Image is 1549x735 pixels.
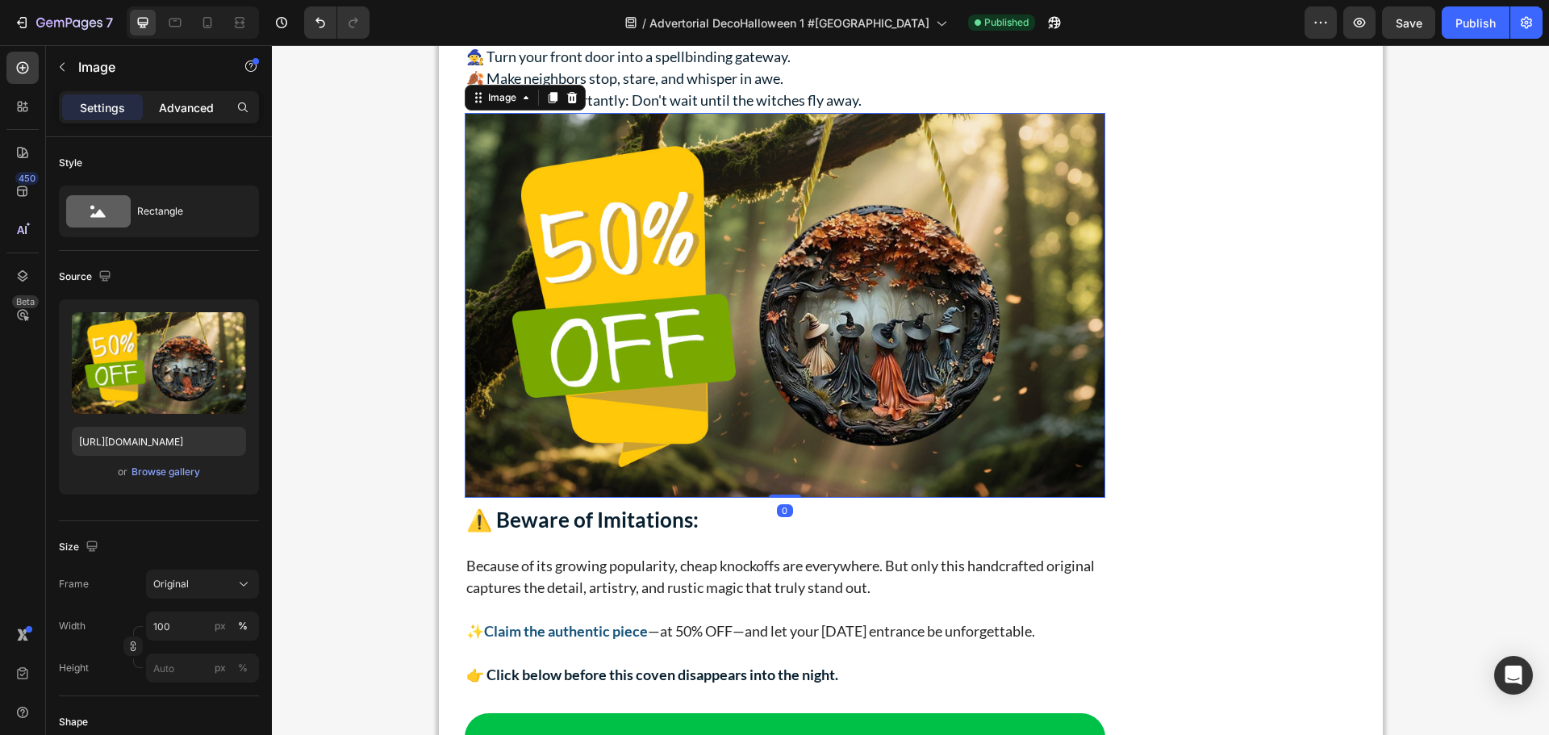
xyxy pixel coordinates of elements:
p: Settings [80,99,125,116]
button: px [233,658,253,678]
div: Rectangle [137,193,236,230]
button: px [233,616,253,636]
button: % [211,616,230,636]
span: Advertorial DecoHalloween 1 #[GEOGRAPHIC_DATA] [649,15,929,31]
div: Size [59,537,102,558]
label: Height [59,661,89,675]
span: Save [1396,16,1422,30]
div: % [238,661,248,675]
span: / [642,15,646,31]
div: Style [59,156,82,170]
p: 7 [106,13,113,32]
button: Browse gallery [131,464,201,480]
div: px [215,661,226,675]
iframe: Design area [272,45,1549,735]
label: Frame [59,577,89,591]
strong: 👉 Click below before this coven disappears into the night. [194,620,566,638]
div: 450 [15,172,39,185]
img: preview-image [72,312,246,414]
input: https://example.com/image.jpg [72,427,246,456]
input: px% [146,612,259,641]
a: Claim the authentic piece [212,577,376,595]
button: Original [146,570,259,599]
div: Shape [59,715,88,729]
button: Publish [1442,6,1509,39]
button: % [211,658,230,678]
div: Open Intercom Messenger [1494,656,1533,695]
div: % [238,619,248,633]
p: Image [78,57,215,77]
div: Publish [1455,15,1496,31]
span: —at 50% OFF—and let your [DATE] entrance be unforgettable. [376,577,763,595]
button: Save [1382,6,1435,39]
button: 7 [6,6,120,39]
div: px [215,619,226,633]
div: Beta [12,295,39,308]
div: Browse gallery [132,465,200,479]
p: Advanced [159,99,214,116]
span: Original [153,577,189,591]
label: Width [59,619,86,633]
div: 0 [505,459,521,472]
input: px% [146,654,259,683]
strong: ⚠️ Beware of Imitations: [194,461,427,487]
div: Source [59,266,115,288]
span: Published [984,15,1029,30]
strong: GET 50% OFF Now - Limited Time Only [307,687,742,718]
span: ✨ [194,577,212,595]
div: Undo/Redo [304,6,370,39]
span: Because of its growing popularity, cheap knockoffs are everywhere. But only this handcrafted orig... [194,512,823,551]
span: or [118,462,127,482]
